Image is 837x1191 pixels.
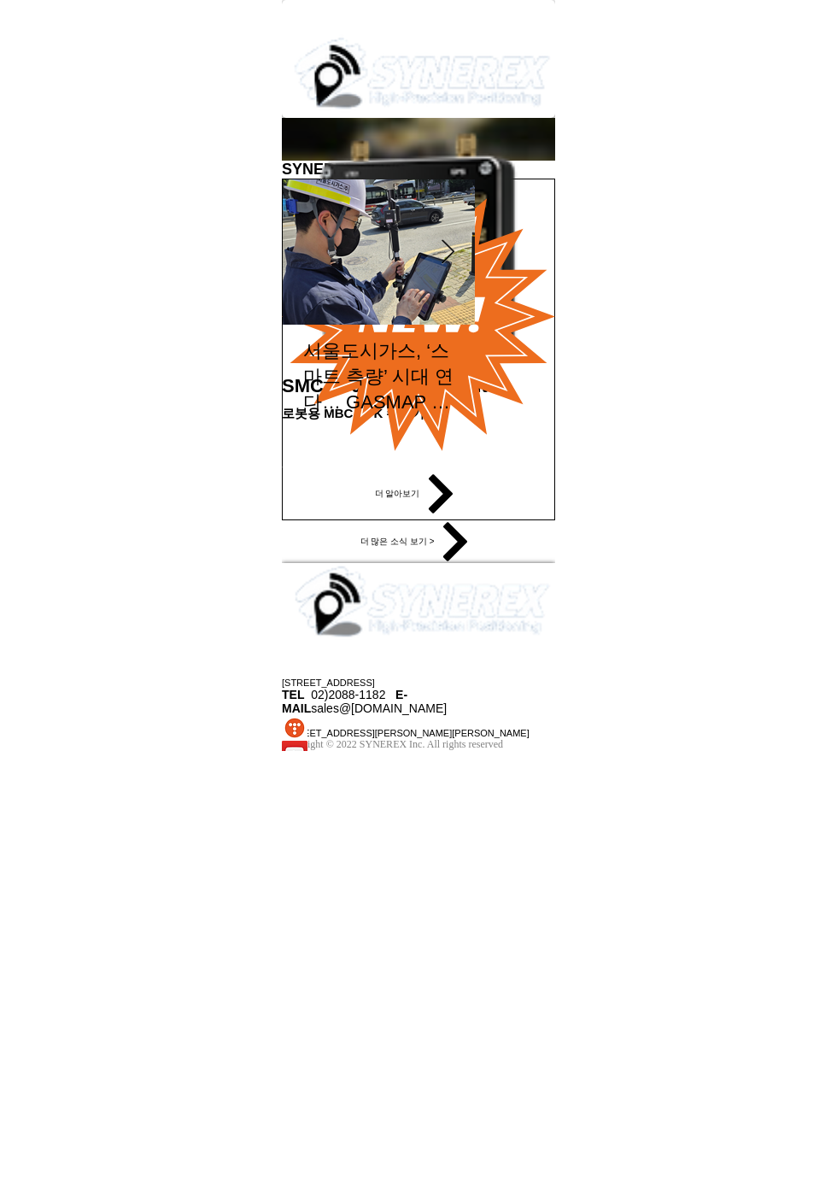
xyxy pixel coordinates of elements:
[440,239,455,266] button: Next Item
[282,118,555,161] div: 슬라이드쇼
[339,701,447,715] a: @[DOMAIN_NAME]
[311,688,385,701] a: 02)2088-1182
[282,688,304,701] span: TEL
[282,715,555,867] ul: SNS 모음
[282,563,555,648] img: 회사_로고-removebg-preview.png
[283,179,475,522] div: 게시물 목록입니다. 열람할 게시물을 선택하세요.
[283,179,475,325] img: 서울도시가스, ‘스마트 측량’ 시대 연다… GASMAP 기능 통합 완료
[282,715,307,741] img: 티스토리로고
[282,688,447,715] span: sales
[282,648,536,678] span: 기술연구소 [STREET_ADDRESS](우04626)
[303,338,454,415] a: 서울도시가스, ‘스마트 측량’ 시대 연다… GASMAP 기능 통합 완료
[282,741,555,766] a: 유튜브 사회 아이콘
[282,741,307,766] img: 유튜브 사회 아이콘
[282,688,407,715] span: E-MAIL
[282,34,555,118] img: 회사_로고-removebg-preview.png
[282,678,375,688] span: [STREET_ADDRESS]
[282,715,555,741] a: 티스토리로고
